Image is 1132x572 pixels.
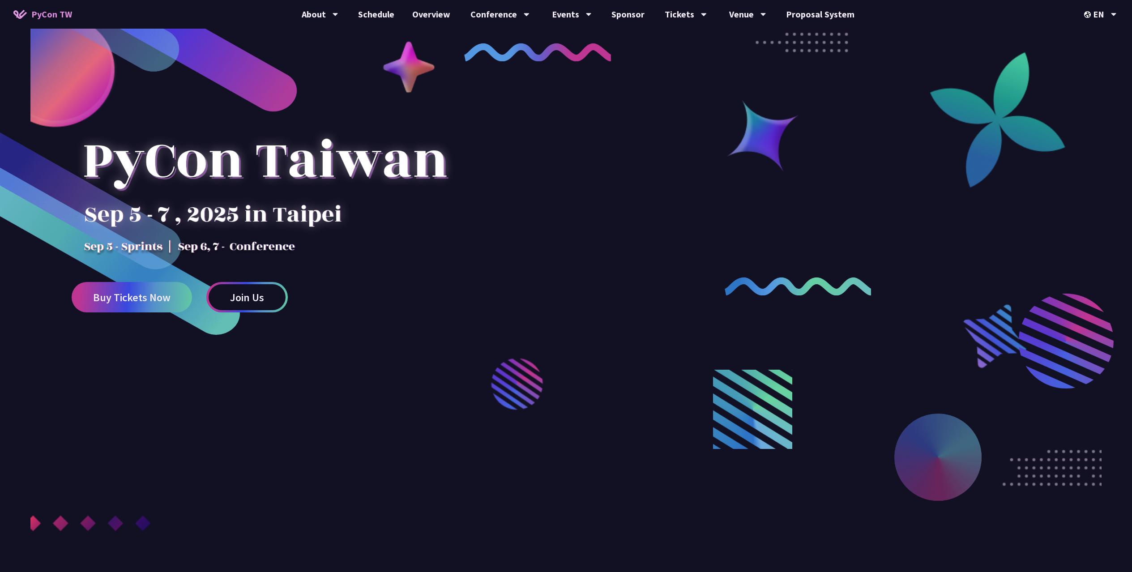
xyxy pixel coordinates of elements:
[13,10,27,19] img: Home icon of PyCon TW 2025
[206,282,288,312] a: Join Us
[1084,11,1093,18] img: Locale Icon
[725,277,872,295] img: curly-2.e802c9f.png
[464,43,611,61] img: curly-1.ebdbada.png
[31,8,72,21] span: PyCon TW
[72,282,192,312] a: Buy Tickets Now
[4,3,81,26] a: PyCon TW
[93,292,171,303] span: Buy Tickets Now
[230,292,264,303] span: Join Us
